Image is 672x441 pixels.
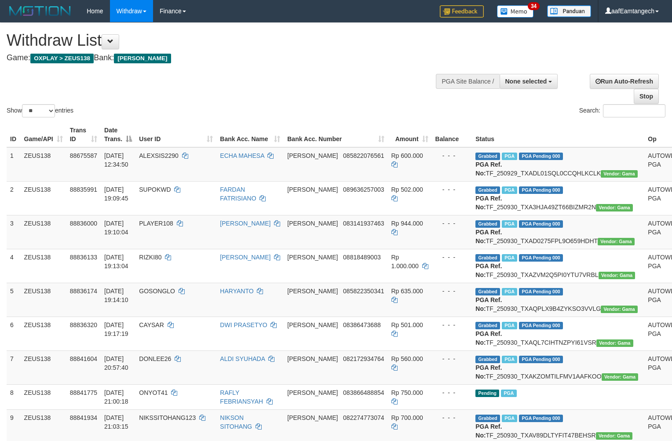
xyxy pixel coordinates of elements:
[139,288,175,295] span: GOSONGLO
[502,186,517,194] span: Marked by aafpengsreynich
[287,321,338,328] span: [PERSON_NAME]
[343,321,381,328] span: Copy 08386473688 to clipboard
[220,254,270,261] a: [PERSON_NAME]
[601,306,638,313] span: Vendor URL: https://trx31.1velocity.biz
[104,220,128,236] span: [DATE] 19:10:04
[475,254,500,262] span: Grabbed
[579,104,665,117] label: Search:
[7,384,21,409] td: 8
[519,186,563,194] span: PGA Pending
[502,415,517,422] span: Marked by aafkaynarin
[391,254,419,270] span: Rp 1.000.000
[70,254,97,261] span: 88836133
[220,355,265,362] a: ALDI SYUHADA
[603,104,665,117] input: Search:
[435,253,469,262] div: - - -
[435,321,469,329] div: - - -
[70,414,97,421] span: 88841934
[475,186,500,194] span: Grabbed
[7,32,439,49] h1: Withdraw List
[497,5,534,18] img: Button%20Memo.svg
[104,186,128,202] span: [DATE] 19:09:45
[391,321,423,328] span: Rp 501.000
[475,364,502,380] b: PGA Ref. No:
[104,288,128,303] span: [DATE] 19:14:10
[7,249,21,283] td: 4
[391,220,423,227] span: Rp 944.000
[391,186,423,193] span: Rp 502.000
[391,389,423,396] span: Rp 750.000
[435,185,469,194] div: - - -
[139,220,173,227] span: PLAYER108
[220,220,270,227] a: [PERSON_NAME]
[475,296,502,312] b: PGA Ref. No:
[435,287,469,295] div: - - -
[519,322,563,329] span: PGA Pending
[343,288,384,295] span: Copy 085822350341 to clipboard
[287,414,338,421] span: [PERSON_NAME]
[21,384,66,409] td: ZEUS138
[502,153,517,160] span: Marked by aafpengsreynich
[139,254,161,261] span: RIZKI80
[343,254,381,261] span: Copy 08818489003 to clipboard
[475,262,502,278] b: PGA Ref. No:
[519,356,563,363] span: PGA Pending
[70,355,97,362] span: 88841604
[220,414,252,430] a: NIKSON SITOHANG
[475,220,500,228] span: Grabbed
[519,220,563,228] span: PGA Pending
[7,4,73,18] img: MOTION_logo.png
[502,288,517,295] span: Marked by aafpengsreynich
[502,356,517,363] span: Marked by aafpengsreynich
[391,355,423,362] span: Rp 560.000
[472,122,644,147] th: Status
[70,389,97,396] span: 88841775
[472,147,644,182] td: TF_250929_TXADL01SQL0CCQHLKCLK
[287,389,338,396] span: [PERSON_NAME]
[287,288,338,295] span: [PERSON_NAME]
[475,195,502,211] b: PGA Ref. No:
[475,390,499,397] span: Pending
[139,389,168,396] span: ONYOT41
[475,322,500,329] span: Grabbed
[287,220,338,227] span: [PERSON_NAME]
[104,355,128,371] span: [DATE] 20:57:40
[7,181,21,215] td: 2
[7,122,21,147] th: ID
[21,350,66,384] td: ZEUS138
[30,54,94,63] span: OXPLAY > ZEUS138
[70,220,97,227] span: 88836000
[432,122,472,147] th: Balance
[220,321,267,328] a: DWI PRASETYO
[104,152,128,168] span: [DATE] 12:34:50
[7,104,73,117] label: Show entries
[220,389,263,405] a: RAFLY FEBRIANSYAH
[343,355,384,362] span: Copy 082172934764 to clipboard
[634,89,659,104] a: Stop
[472,215,644,249] td: TF_250930_TXAD0275FPL9O659HDHT
[343,186,384,193] span: Copy 089636257003 to clipboard
[505,78,547,85] span: None selected
[599,272,635,279] span: Vendor URL: https://trx31.1velocity.biz
[598,238,635,245] span: Vendor URL: https://trx31.1velocity.biz
[547,5,591,17] img: panduan.png
[21,147,66,182] td: ZEUS138
[287,254,338,261] span: [PERSON_NAME]
[287,186,338,193] span: [PERSON_NAME]
[70,152,97,159] span: 88675587
[472,350,644,384] td: TF_250930_TXAKZOMTILFMV1AAFKOO
[66,122,101,147] th: Trans ID: activate to sort column ascending
[475,161,502,177] b: PGA Ref. No:
[104,389,128,405] span: [DATE] 21:00:18
[528,2,540,10] span: 34
[139,321,164,328] span: CAYSAR
[475,229,502,244] b: PGA Ref. No:
[21,249,66,283] td: ZEUS138
[475,423,502,439] b: PGA Ref. No:
[21,283,66,317] td: ZEUS138
[7,215,21,249] td: 3
[590,74,659,89] a: Run Auto-Refresh
[472,317,644,350] td: TF_250930_TXAQL7CIHTNZPYI61VSR
[502,220,517,228] span: Marked by aafpengsreynich
[104,321,128,337] span: [DATE] 19:17:19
